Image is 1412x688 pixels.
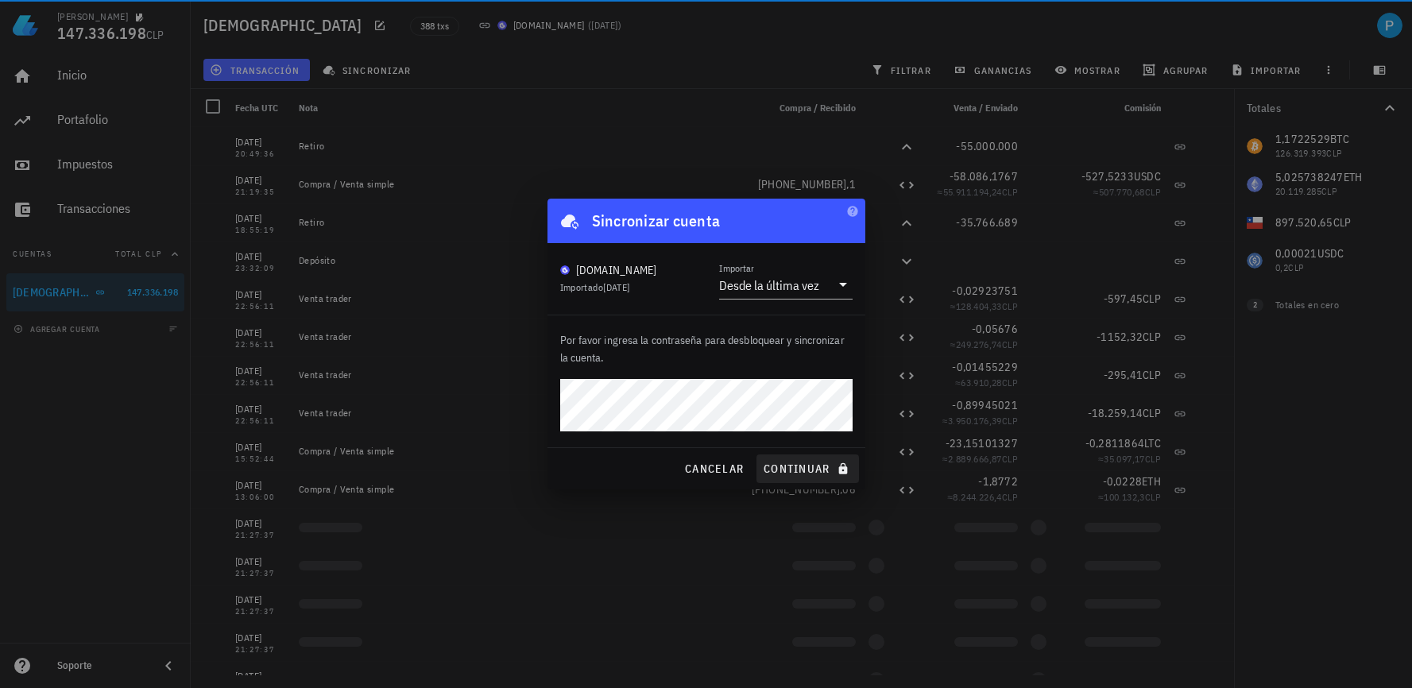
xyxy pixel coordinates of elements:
[763,462,852,476] span: continuar
[560,265,570,275] img: BudaPuntoCom
[560,331,853,366] p: Por favor ingresa la contraseña para desbloquear y sincronizar la cuenta.
[719,262,754,274] label: Importar
[678,454,750,483] button: cancelar
[756,454,858,483] button: continuar
[684,462,744,476] span: cancelar
[560,281,630,293] span: Importado
[603,281,629,293] span: [DATE]
[592,208,721,234] div: Sincronizar cuenta
[576,262,657,278] div: [DOMAIN_NAME]
[719,272,853,299] div: ImportarDesde la última vez
[719,277,819,293] div: Desde la última vez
